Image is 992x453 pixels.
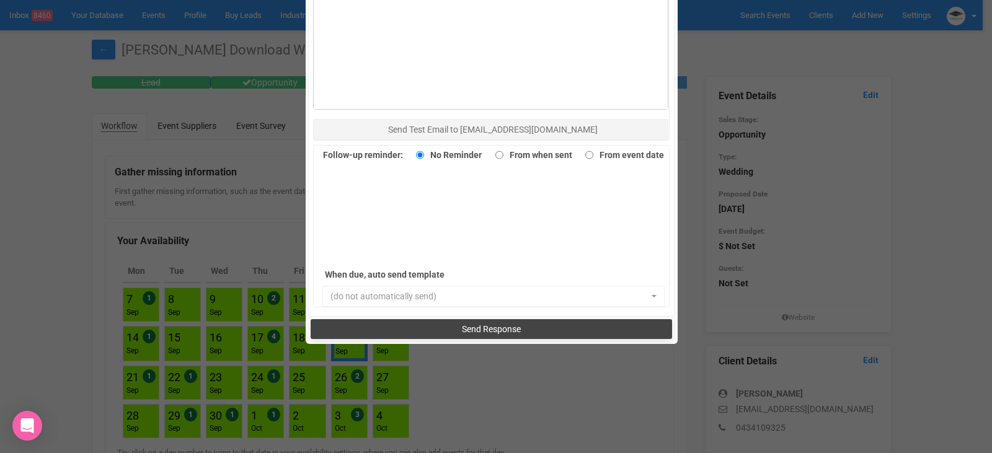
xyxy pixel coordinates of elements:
span: (do not automatically send) [330,290,649,302]
span: Send Test Email to [EMAIL_ADDRESS][DOMAIN_NAME] [388,125,598,134]
label: No Reminder [410,146,482,164]
label: From event date [579,146,664,164]
div: Open Intercom Messenger [12,411,42,441]
label: Follow-up reminder: [323,146,403,164]
label: From when sent [489,146,572,164]
span: Send Response [462,324,521,334]
label: When due, auto send template [325,266,498,283]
